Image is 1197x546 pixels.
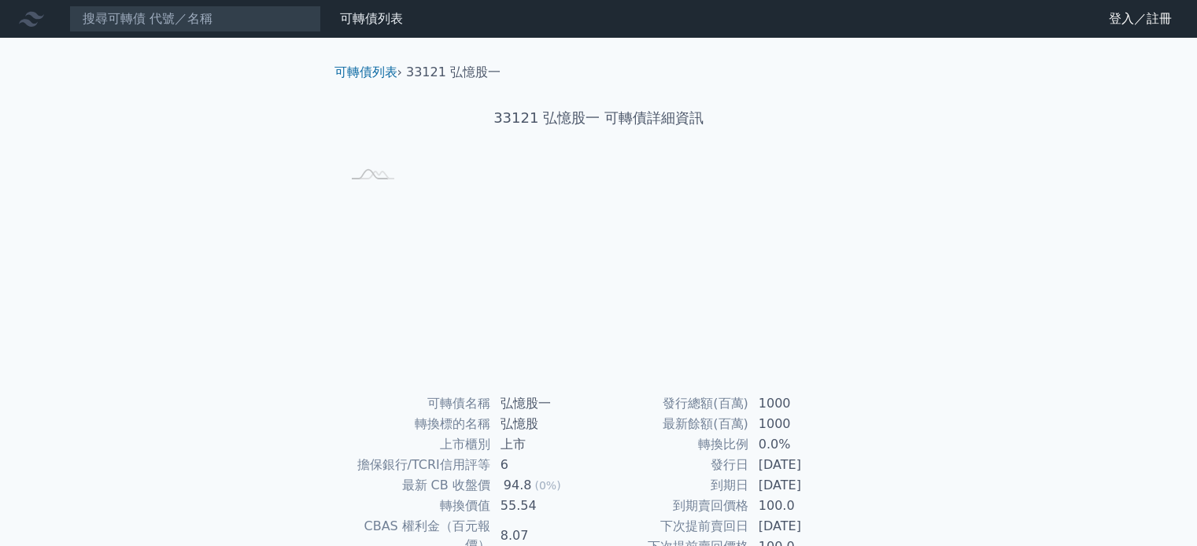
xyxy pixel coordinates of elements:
[599,414,749,434] td: 最新餘額(百萬)
[334,63,402,82] li: ›
[406,63,501,82] li: 33121 弘憶股一
[749,496,857,516] td: 100.0
[749,414,857,434] td: 1000
[491,414,599,434] td: 弘憶股
[341,496,491,516] td: 轉換價值
[69,6,321,32] input: 搜尋可轉債 代號／名稱
[749,516,857,537] td: [DATE]
[599,434,749,455] td: 轉換比例
[341,414,491,434] td: 轉換標的名稱
[749,393,857,414] td: 1000
[749,475,857,496] td: [DATE]
[341,475,491,496] td: 最新 CB 收盤價
[749,434,857,455] td: 0.0%
[491,455,599,475] td: 6
[599,393,749,414] td: 發行總額(百萬)
[599,496,749,516] td: 到期賣回價格
[334,65,397,79] a: 可轉債列表
[491,496,599,516] td: 55.54
[501,476,535,495] div: 94.8
[322,107,876,129] h1: 33121 弘憶股一 可轉債詳細資訊
[599,475,749,496] td: 到期日
[341,393,491,414] td: 可轉債名稱
[341,455,491,475] td: 擔保銀行/TCRI信用評等
[491,393,599,414] td: 弘憶股一
[534,479,560,492] span: (0%)
[1096,6,1184,31] a: 登入／註冊
[491,434,599,455] td: 上市
[340,11,403,26] a: 可轉債列表
[599,455,749,475] td: 發行日
[599,516,749,537] td: 下次提前賣回日
[341,434,491,455] td: 上市櫃別
[749,455,857,475] td: [DATE]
